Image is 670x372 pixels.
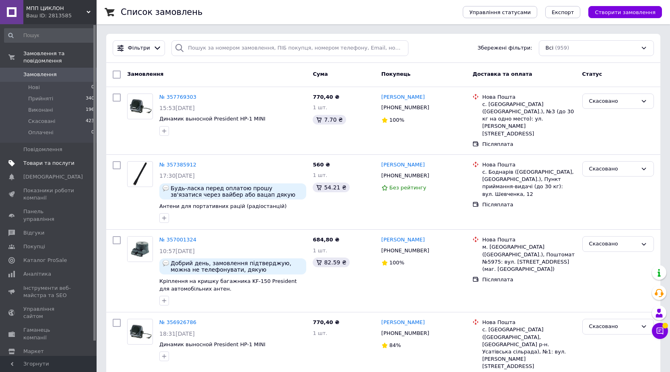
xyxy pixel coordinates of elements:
span: Кріплення на кришку багажника KF-150 President для автомобільних антен. [159,278,297,292]
div: Післяплата [482,201,575,208]
div: м. [GEOGRAPHIC_DATA] ([GEOGRAPHIC_DATA].), Поштомат №5975: вул. [STREET_ADDRESS] (маг. [GEOGRAPHI... [482,243,575,273]
div: 82.59 ₴ [313,258,349,267]
span: Інструменти веб-майстра та SEO [23,285,74,299]
span: 770,40 ₴ [313,319,339,325]
a: [PERSON_NAME] [381,161,425,169]
span: 423 [86,118,94,125]
span: 0 [91,84,94,91]
a: Динамик выносной President HP-1 MINI [159,116,266,122]
span: Статус [582,71,602,77]
span: Створити замовлення [595,9,656,15]
div: 7.70 ₴ [313,115,346,125]
button: Створити замовлення [588,6,662,18]
span: [DEMOGRAPHIC_DATA] [23,173,83,181]
a: № 357769303 [159,94,196,100]
span: Замовлення та повідомлення [23,50,97,64]
span: Всі [546,44,554,52]
img: :speech_balloon: [163,260,169,266]
span: Збережені фільтри: [478,44,532,52]
span: 18:31[DATE] [159,330,195,337]
div: Нова Пошта [482,161,575,168]
span: Будь-ласка перед оплатою прошу зв'язатися через вайбер або вацап дякую [171,185,303,198]
div: Скасовано [589,322,637,331]
span: 0 [91,129,94,136]
div: 54.21 ₴ [313,183,349,192]
span: 1 шт. [313,104,327,110]
div: Нова Пошта [482,319,575,326]
span: 770,40 ₴ [313,94,339,100]
div: Післяплата [482,276,575,283]
span: Панель управління [23,208,74,222]
span: (959) [555,45,569,51]
span: 340 [86,95,94,102]
div: [PHONE_NUMBER] [380,170,431,181]
span: Повідомлення [23,146,62,153]
span: Виконані [28,106,53,114]
div: Скасовано [589,97,637,106]
a: [PERSON_NAME] [381,319,425,326]
a: № 357001324 [159,237,196,243]
span: Товари та послуги [23,160,74,167]
img: Фото товару [128,96,153,117]
span: Нові [28,84,40,91]
span: Доставка та оплата [472,71,532,77]
div: [PHONE_NUMBER] [380,328,431,339]
div: Ваш ID: 2813585 [26,12,97,19]
span: Управління сайтом [23,305,74,320]
span: 1 шт. [313,172,327,178]
div: с. Боднарів ([GEOGRAPHIC_DATA], [GEOGRAPHIC_DATA].), Пункт приймання-видачі (до 30 кг): вул. Шевч... [482,168,575,198]
span: Оплачені [28,129,54,136]
a: Створити замовлення [580,9,662,15]
span: МПП ЦИКЛОН [26,5,87,12]
span: Каталог ProSale [23,257,67,264]
div: [PHONE_NUMBER] [380,102,431,113]
span: 100% [390,117,404,123]
span: Управління статусами [469,9,531,15]
span: 196 [86,106,94,114]
button: Управління статусами [463,6,537,18]
h1: Список замовлень [121,7,202,17]
span: Скасовані [28,118,56,125]
div: Скасовано [589,165,637,173]
span: 10:57[DATE] [159,248,195,254]
span: Добрий день, замовлення підтверджую, можна не телефонувати, дякую [171,260,303,273]
a: Фото товару [127,94,153,119]
a: Фото товару [127,319,153,345]
span: 684,80 ₴ [313,237,339,243]
span: Фільтри [128,44,150,52]
a: № 357385912 [159,162,196,168]
img: Фото товару [128,321,153,343]
div: с. [GEOGRAPHIC_DATA] ([GEOGRAPHIC_DATA], [GEOGRAPHIC_DATA] р-н. Усатівська сільрада), №1: вул. [P... [482,326,575,370]
div: Нова Пошта [482,236,575,243]
a: Фото товару [127,236,153,262]
span: Гаманець компанії [23,326,74,341]
a: [PERSON_NAME] [381,236,425,244]
img: :speech_balloon: [163,185,169,191]
span: 17:30[DATE] [159,172,195,179]
span: Відгуки [23,229,44,237]
span: 560 ₴ [313,162,330,168]
span: Cума [313,71,328,77]
span: Показники роботи компанії [23,187,74,202]
div: Нова Пошта [482,94,575,101]
div: Післяплата [482,141,575,148]
span: Замовлення [23,71,57,78]
img: Фото товару [132,162,148,187]
a: № 356926786 [159,319,196,325]
span: 100% [390,260,404,266]
span: Маркет [23,348,44,355]
button: Чат з покупцем [652,323,668,339]
a: Антени для портативних рацій (радіостанцій) [159,203,287,209]
div: [PHONE_NUMBER] [380,245,431,256]
span: Експорт [552,9,574,15]
input: Пошук [4,28,95,43]
span: Покупці [23,243,45,250]
span: Динамик выносной President HP-1 MINI [159,341,266,347]
span: 84% [390,342,401,348]
div: Скасовано [589,240,637,248]
input: Пошук за номером замовлення, ПІБ покупця, номером телефону, Email, номером накладної [171,40,408,56]
button: Експорт [545,6,581,18]
a: [PERSON_NAME] [381,94,425,101]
